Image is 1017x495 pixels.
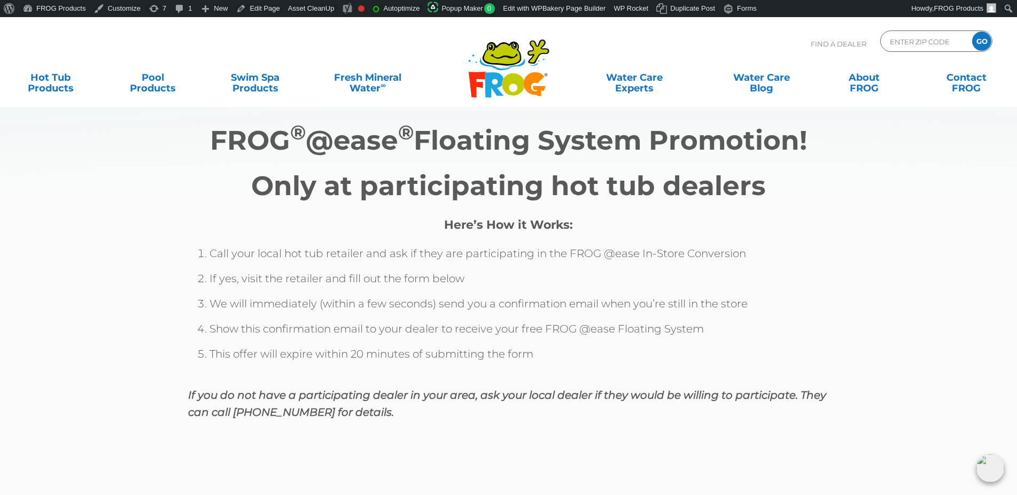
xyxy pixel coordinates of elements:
[889,34,961,49] input: Zip Code Form
[444,218,573,232] strong: Here’s How it Works:
[722,67,802,88] a: Water CareBlog
[209,320,829,345] li: Show this confirmation email to your dealer to receive your free FROG @ease Floating System
[306,124,398,157] strong: @ease
[209,345,829,370] li: This offer will expire within 20 minutes of submitting the form
[290,120,306,144] sup: ®
[824,67,904,88] a: AboutFROG
[210,124,290,157] strong: FROG
[251,169,766,202] strong: Only at participating hot tub dealers
[113,67,193,88] a: PoolProducts
[976,454,1004,482] img: openIcon
[215,67,295,88] a: Swim SpaProducts
[318,67,417,88] a: Fresh MineralWater∞
[209,295,829,320] li: We will immediately (within a few seconds) send you a confirmation email when you’re still in the...
[11,67,90,88] a: Hot TubProducts
[209,270,829,295] li: If yes, visit the retailer and fill out the form below
[811,30,866,57] p: Find A Dealer
[358,5,364,12] div: Focus keyphrase not set
[484,3,495,14] span: 0
[927,67,1006,88] a: ContactFROG
[934,4,983,12] span: FROG Products
[414,124,807,157] strong: Floating System Promotion!
[398,120,414,144] sup: ®
[188,389,826,419] em: If you do not have a participating dealer in your area, ask your local dealer if they would be wi...
[209,245,829,270] li: Call your local hot tub retailer and ask if they are participating in the FROG @ease In-Store Con...
[972,32,991,51] input: GO
[381,81,386,89] sup: ∞
[570,67,699,88] a: Water CareExperts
